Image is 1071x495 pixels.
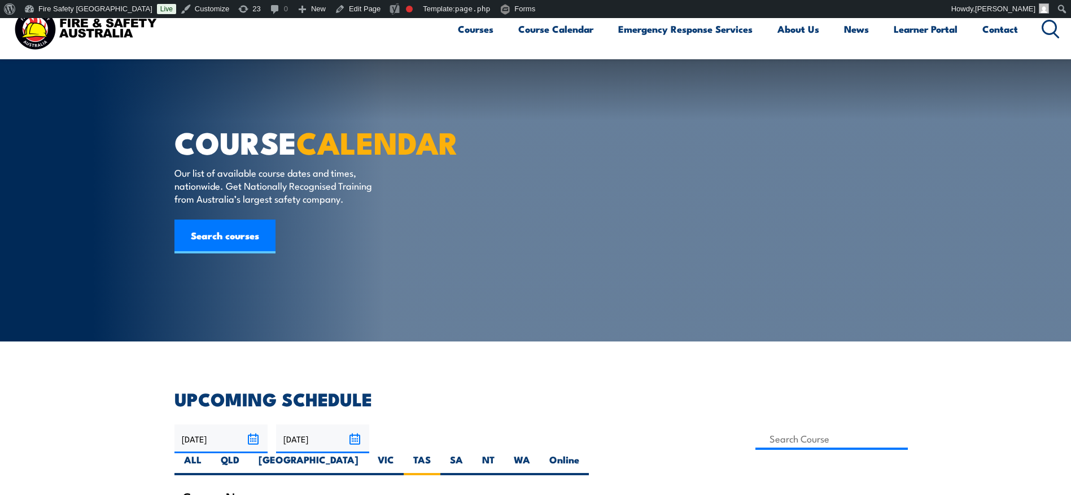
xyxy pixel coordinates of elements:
[894,14,958,44] a: Learner Portal
[406,6,413,12] div: Focus keyphrase not set
[249,453,368,475] label: [GEOGRAPHIC_DATA]
[174,166,381,205] p: Our list of available course dates and times, nationwide. Get Nationally Recognised Training from...
[276,424,369,453] input: To date
[473,453,504,475] label: NT
[174,424,268,453] input: From date
[540,453,589,475] label: Online
[174,391,897,406] h2: UPCOMING SCHEDULE
[211,453,249,475] label: QLD
[982,14,1018,44] a: Contact
[518,14,593,44] a: Course Calendar
[755,428,908,450] input: Search Course
[455,5,491,13] span: page.php
[296,118,458,165] strong: CALENDAR
[458,14,493,44] a: Courses
[975,5,1035,13] span: [PERSON_NAME]
[404,453,440,475] label: TAS
[440,453,473,475] label: SA
[777,14,819,44] a: About Us
[157,4,176,14] a: Live
[174,220,276,253] a: Search courses
[618,14,753,44] a: Emergency Response Services
[174,129,453,155] h1: COURSE
[504,453,540,475] label: WA
[174,453,211,475] label: ALL
[368,453,404,475] label: VIC
[844,14,869,44] a: News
